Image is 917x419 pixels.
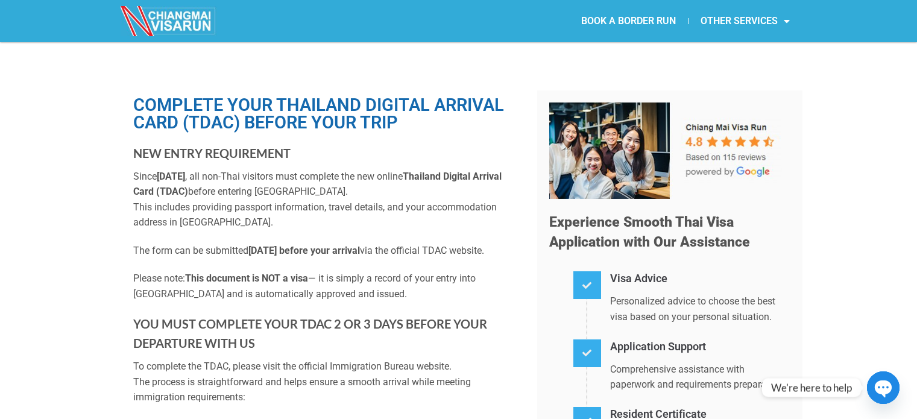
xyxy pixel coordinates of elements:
[458,7,802,35] nav: Menu
[157,171,185,182] strong: [DATE]
[549,102,790,199] img: Our 5-star team
[133,143,519,163] h3: NEW ENTRY REQUIREMENT
[133,169,519,230] p: Since , all non-Thai visitors must complete the new online before entering [GEOGRAPHIC_DATA]. Thi...
[133,271,519,301] p: Please note: — it is simply a record of your entry into [GEOGRAPHIC_DATA] and is automatically ap...
[610,294,790,324] p: Personalized advice to choose the best visa based on your personal situation.
[610,270,790,288] h4: Visa Advice
[133,314,519,353] h3: YOU MUST COMPLETE YOUR TDAC 2 OR 3 DAYS BEFORE YOUR DEPARTURE WITH US
[185,273,308,284] strong: This document is NOT a visa
[610,338,790,356] h4: Application Support
[133,96,519,131] h1: Complete Your Thailand Digital Arrival Card (TDAC) Before Your Trip
[549,214,750,251] span: Experience Smooth Thai Visa Application with Our Assistance
[133,243,519,259] p: The form can be submitted via the official TDAC website.
[248,245,360,256] strong: [DATE] before your arrival
[569,7,688,35] a: BOOK A BORDER RUN
[610,362,790,392] p: Comprehensive assistance with paperwork and requirements preparation.
[689,7,802,35] a: OTHER SERVICES
[133,359,519,405] p: To complete the TDAC, please visit the official Immigration Bureau website. The process is straig...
